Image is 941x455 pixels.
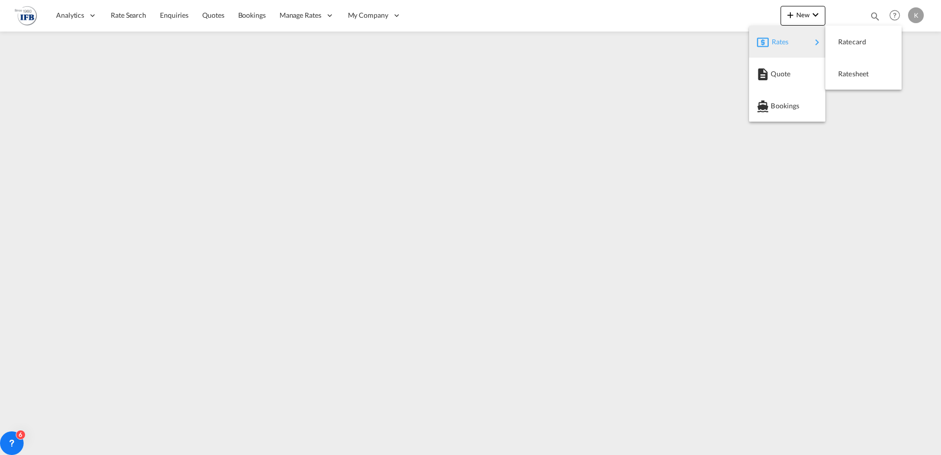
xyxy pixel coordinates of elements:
[749,58,825,90] button: Quote
[771,64,782,84] span: Quote
[772,32,784,52] span: Rates
[811,36,823,48] md-icon: icon-chevron-right
[749,90,825,122] button: Bookings
[757,94,817,118] div: Bookings
[757,62,817,86] div: Quote
[771,96,782,116] span: Bookings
